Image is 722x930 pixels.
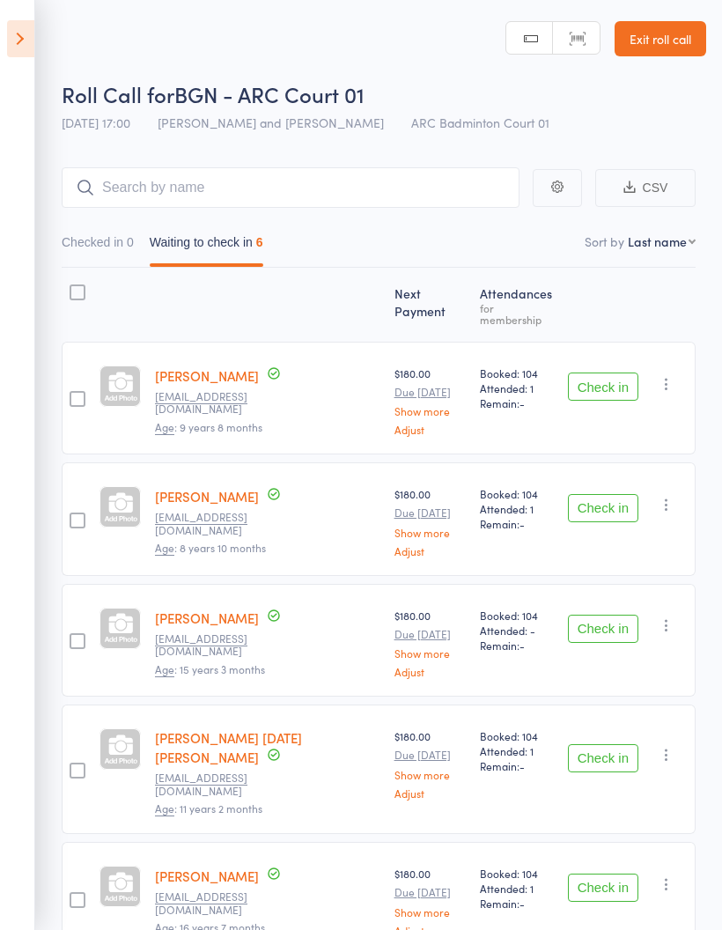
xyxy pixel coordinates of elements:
a: Adjust [394,787,467,799]
span: Remain: [480,896,554,911]
a: Show more [394,405,467,417]
span: - [519,758,525,773]
small: Due [DATE] [394,506,467,519]
small: smarakani@gmail.com [155,632,269,658]
span: Attended: 1 [480,380,554,395]
button: Check in [568,744,638,772]
small: jayaraja590@gmail.com [155,771,269,797]
div: $180.00 [394,486,467,556]
div: $180.00 [394,608,467,677]
div: Last name [628,232,687,250]
span: Attended: 1 [480,881,554,896]
span: - [519,638,525,653]
a: [PERSON_NAME] [155,609,259,627]
small: nithya17@gmail.com [155,511,269,536]
small: Due [DATE] [394,749,467,761]
span: : 11 years 2 months [155,801,262,816]
small: kar1987@gmail.com [155,390,269,416]
div: $180.00 [394,728,467,798]
button: Waiting to check in6 [150,226,263,267]
span: [DATE] 17:00 [62,114,130,131]
span: Attended: 1 [480,501,554,516]
div: for membership [480,302,554,325]
small: sssalinding@yahoo.com [155,890,269,916]
button: Check in [568,615,638,643]
div: $180.00 [394,365,467,435]
span: : 8 years 10 months [155,540,266,556]
span: Booked: 104 [480,866,554,881]
span: Remain: [480,638,554,653]
span: Roll Call for [62,79,174,108]
span: Attended: 1 [480,743,554,758]
span: BGN - ARC Court 01 [174,79,365,108]
span: Attended: - [480,623,554,638]
div: 0 [127,235,134,249]
div: 6 [256,235,263,249]
span: Booked: 104 [480,486,554,501]
a: Show more [394,527,467,538]
span: Booked: 104 [480,608,554,623]
a: [PERSON_NAME] [155,366,259,385]
span: : 15 years 3 months [155,661,265,677]
span: - [519,395,525,410]
small: Due [DATE] [394,386,467,398]
a: [PERSON_NAME] [DATE][PERSON_NAME] [155,728,302,766]
span: ARC Badminton Court 01 [411,114,549,131]
span: - [519,896,525,911]
button: Check in [568,494,638,522]
a: Show more [394,647,467,659]
span: Remain: [480,758,554,773]
a: [PERSON_NAME] [155,867,259,885]
button: Check in [568,874,638,902]
a: Adjust [394,666,467,677]
small: Due [DATE] [394,886,467,898]
a: [PERSON_NAME] [155,487,259,506]
span: [PERSON_NAME] and [PERSON_NAME] [158,114,384,131]
small: Due [DATE] [394,628,467,640]
span: Remain: [480,395,554,410]
span: Booked: 104 [480,728,554,743]
button: Check in [568,373,638,401]
span: Booked: 104 [480,365,554,380]
a: Show more [394,769,467,780]
a: Adjust [394,545,467,557]
a: Exit roll call [615,21,706,56]
label: Sort by [585,232,624,250]
a: Adjust [394,424,467,435]
a: Show more [394,906,467,918]
input: Search by name [62,167,519,208]
div: Next Payment [387,276,474,334]
span: : 9 years 8 months [155,419,262,435]
button: CSV [595,169,696,207]
span: - [519,516,525,531]
div: Atten­dances [473,276,561,334]
button: Checked in0 [62,226,134,267]
span: Remain: [480,516,554,531]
